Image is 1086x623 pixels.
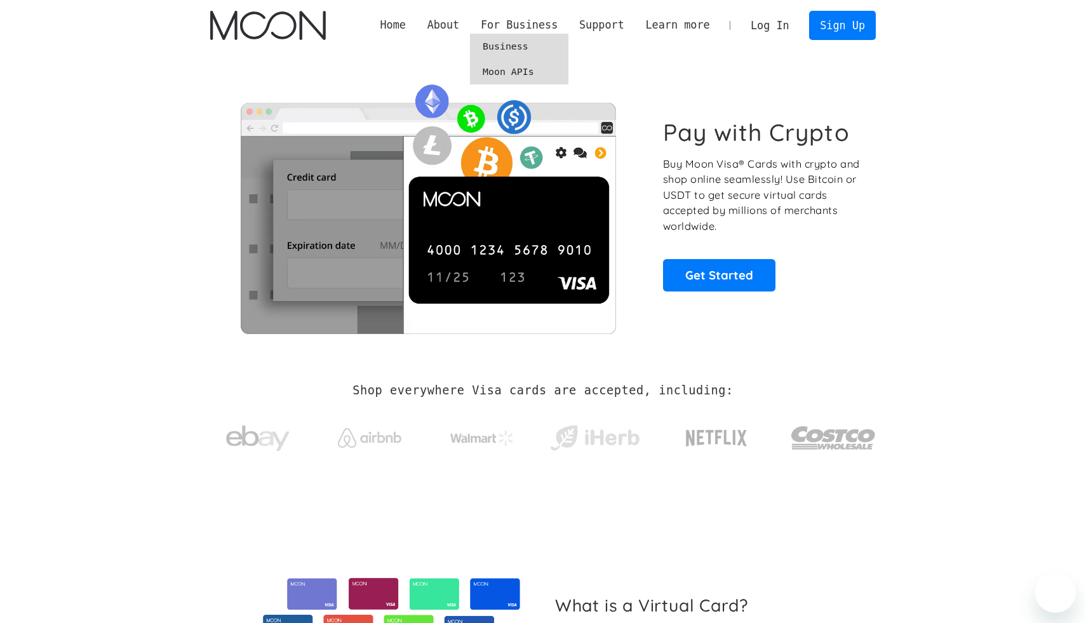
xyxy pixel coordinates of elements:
img: ebay [226,419,290,459]
a: home [210,11,325,40]
a: Costco [791,401,876,468]
div: Learn more [645,17,709,33]
a: ebay [210,406,305,465]
img: Moon Cards let you spend your crypto anywhere Visa is accepted. [210,76,645,333]
h2: Shop everywhere Visa cards are accepted, including: [352,384,733,398]
div: Support [568,17,634,33]
img: Costco [791,414,876,462]
a: Moon APIs [470,59,568,84]
h2: What is a Virtual Card? [555,595,866,615]
img: Airbnb [338,428,401,448]
div: For Business [481,17,558,33]
img: iHerb [547,422,642,455]
a: Airbnb [323,415,417,454]
a: Walmart [435,418,530,452]
nav: For Business [470,34,568,84]
a: Business [470,34,568,59]
div: About [417,17,470,33]
a: Sign Up [809,11,875,39]
div: For Business [470,17,568,33]
h1: Pay with Crypto [663,118,850,147]
a: Home [370,17,417,33]
a: Netflix [660,410,774,460]
div: Support [579,17,624,33]
a: Log In [740,11,800,39]
iframe: Button to launch messaging window [1035,572,1076,613]
img: Netflix [685,422,748,454]
img: Moon Logo [210,11,325,40]
div: About [427,17,460,33]
p: Buy Moon Visa® Cards with crypto and shop online seamlessly! Use Bitcoin or USDT to get secure vi... [663,156,862,234]
img: Walmart [450,431,514,446]
a: iHerb [547,409,642,461]
div: Learn more [635,17,721,33]
a: Get Started [663,259,775,291]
